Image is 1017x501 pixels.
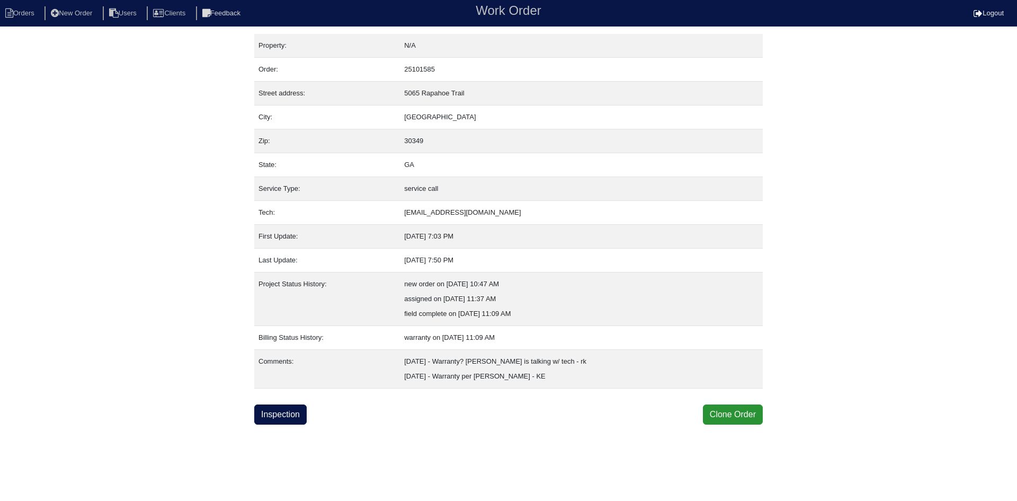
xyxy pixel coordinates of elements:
[404,306,759,321] div: field complete on [DATE] 11:09 AM
[254,153,400,177] td: State:
[44,9,101,17] a: New Order
[400,201,763,225] td: [EMAIL_ADDRESS][DOMAIN_NAME]
[147,9,194,17] a: Clients
[400,350,763,389] td: [DATE] - Warranty? [PERSON_NAME] is talking w/ tech - rk [DATE] - Warranty per [PERSON_NAME] - KE
[400,34,763,58] td: N/A
[254,225,400,249] td: First Update:
[703,405,763,425] button: Clone Order
[103,6,145,21] li: Users
[254,350,400,389] td: Comments:
[254,129,400,153] td: Zip:
[147,6,194,21] li: Clients
[400,153,763,177] td: GA
[44,6,101,21] li: New Order
[400,82,763,106] td: 5065 Rapahoe Trail
[404,292,759,306] div: assigned on [DATE] 11:37 AM
[254,249,400,273] td: Last Update:
[400,249,763,273] td: [DATE] 7:50 PM
[400,177,763,201] td: service call
[400,225,763,249] td: [DATE] 7:03 PM
[254,326,400,350] td: Billing Status History:
[254,34,400,58] td: Property:
[404,330,759,345] div: warranty on [DATE] 11:09 AM
[400,129,763,153] td: 30349
[254,405,307,425] a: Inspection
[103,9,145,17] a: Users
[254,58,400,82] td: Order:
[400,58,763,82] td: 25101585
[196,6,249,21] li: Feedback
[974,9,1004,17] a: Logout
[254,273,400,326] td: Project Status History:
[254,82,400,106] td: Street address:
[254,106,400,129] td: City:
[400,106,763,129] td: [GEOGRAPHIC_DATA]
[254,177,400,201] td: Service Type:
[254,201,400,225] td: Tech:
[404,277,759,292] div: new order on [DATE] 10:47 AM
